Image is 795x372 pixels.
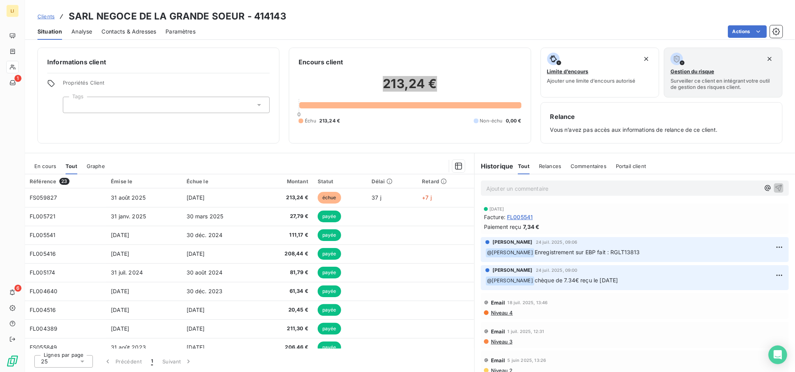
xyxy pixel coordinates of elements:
span: Niveau 3 [490,338,512,345]
span: FL005721 [30,213,55,220]
span: Propriétés Client [63,80,270,90]
span: Surveiller ce client en intégrant votre outil de gestion des risques client. [671,78,776,90]
span: payée [318,285,341,297]
span: payée [318,211,341,222]
div: Délai [372,178,413,184]
span: FS059827 [30,194,57,201]
span: FL005541 [30,232,55,238]
span: 111,17 € [263,231,308,239]
span: payée [318,323,341,335]
button: Limite d’encoursAjouter une limite d’encours autorisé [541,48,659,97]
button: 1 [146,353,158,370]
span: 30 déc. 2023 [187,288,223,294]
span: FL005541 [507,213,533,221]
span: Tout [66,163,77,169]
div: Retard [422,178,470,184]
span: [DATE] [111,325,129,332]
div: Vous n’avez pas accès aux informations de relance de ce client. [550,112,773,134]
span: 31 août 2023 [111,344,146,351]
span: 61,34 € [263,287,308,295]
span: payée [318,267,341,278]
span: 7,34 € [523,223,540,231]
span: 27,79 € [263,213,308,220]
h6: Historique [475,161,514,171]
span: échue [318,192,341,204]
span: Graphe [87,163,105,169]
h2: 213,24 € [299,76,521,99]
span: Relances [539,163,561,169]
a: Clients [37,12,55,20]
span: FL005174 [30,269,55,276]
span: [DATE] [187,194,205,201]
span: Niveau 4 [490,310,513,316]
span: Email [491,328,505,335]
span: FL005416 [30,250,56,257]
span: 213,24 € [319,117,340,124]
span: 24 juil. 2025, 09:00 [536,268,578,273]
span: 37 j [372,194,382,201]
span: Portail client [616,163,646,169]
span: Ajouter une limite d’encours autorisé [547,78,636,84]
span: 18 juil. 2025, 13:46 [508,300,548,305]
span: 30 déc. 2024 [187,232,223,238]
span: En cours [34,163,56,169]
div: LI [6,5,19,17]
div: Échue le [187,178,254,184]
span: @ [PERSON_NAME] [486,248,534,257]
span: [DATE] [111,306,129,313]
span: 31 août 2025 [111,194,146,201]
span: Contacts & Adresses [101,28,156,35]
span: Email [491,299,505,306]
span: FS055849 [30,344,57,351]
span: Commentaires [571,163,606,169]
span: 6 [14,285,21,292]
span: Tout [518,163,530,169]
span: Gestion du risque [671,68,714,74]
span: 213,24 € [263,194,308,202]
span: [DATE] [111,232,129,238]
div: Open Intercom Messenger [768,345,787,364]
span: [DATE] [187,306,205,313]
div: Montant [263,178,308,184]
span: Échu [305,117,316,124]
button: Actions [728,25,767,38]
span: +7 j [422,194,432,201]
span: 208,44 € [263,250,308,258]
span: chèque de 7.34€ reçu le [DATE] [535,277,618,283]
input: Ajouter une valeur [69,101,76,108]
span: payée [318,229,341,241]
span: 0 [297,111,301,117]
span: 23 [59,178,69,185]
span: Clients [37,13,55,19]
span: FL004516 [30,306,56,313]
h3: SARL NEGOCE DE LA GRANDE SOEUR - 414143 [69,9,286,23]
span: 5 juin 2025, 13:26 [508,358,546,363]
span: Analyse [71,28,92,35]
span: 0,00 € [506,117,521,124]
span: 206,46 € [263,344,308,351]
h6: Relance [550,112,773,121]
span: 30 août 2024 [187,269,223,276]
span: 30 mars 2025 [187,213,224,220]
div: Référence [30,178,101,185]
span: 81,79 € [263,269,308,276]
h6: Informations client [47,57,270,67]
span: Non-échu [480,117,503,124]
span: [DATE] [187,250,205,257]
span: Paramètres [165,28,196,35]
span: Email [491,357,505,363]
span: 25 [41,358,48,365]
div: Émise le [111,178,177,184]
span: [DATE] [111,250,129,257]
span: 20,45 € [263,306,308,314]
span: 1 [151,358,153,365]
span: 31 juil. 2024 [111,269,143,276]
span: 211,30 € [263,325,308,333]
span: Paiement reçu [484,223,521,231]
span: Facture : [484,213,505,221]
span: 24 juil. 2025, 09:06 [536,240,578,244]
span: Enregistrement sur EBP fait : RGLT13813 [535,249,640,255]
span: [DATE] [187,325,205,332]
button: Précédent [99,353,146,370]
div: Statut [318,178,363,184]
